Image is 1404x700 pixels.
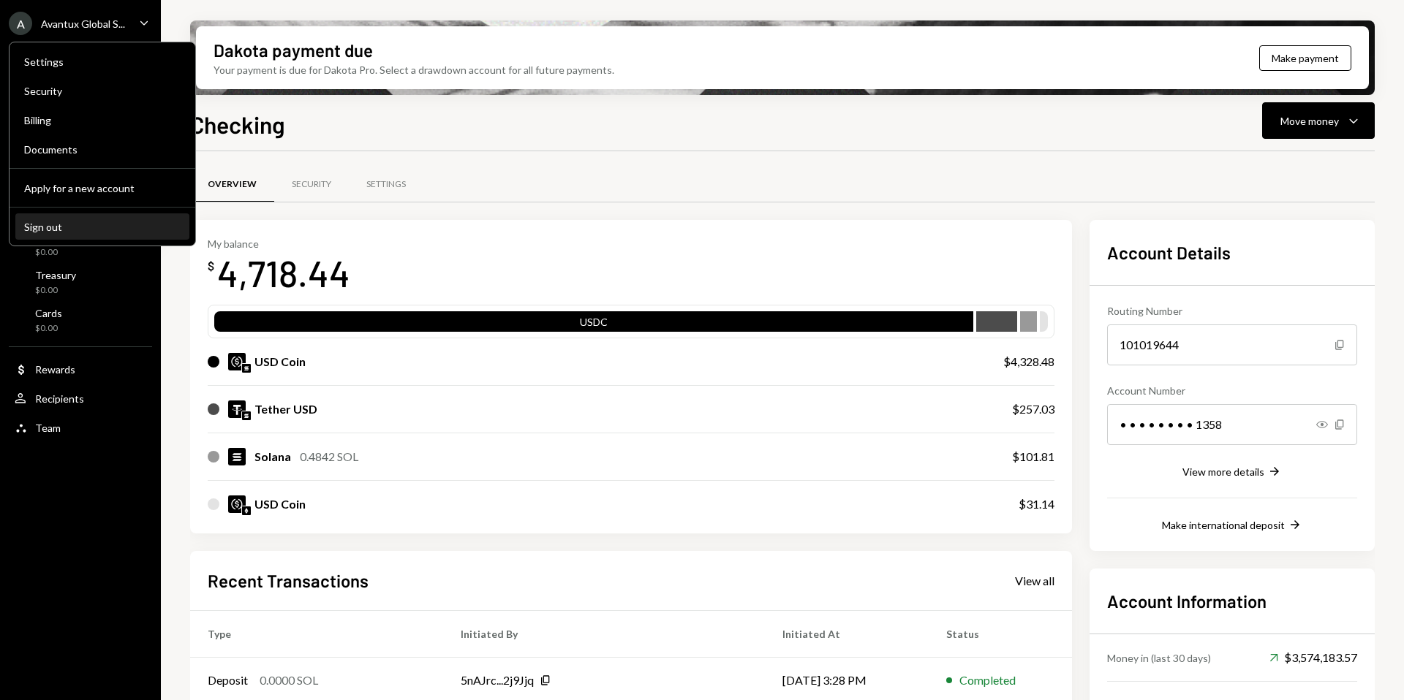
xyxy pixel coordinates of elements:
[254,495,306,513] div: USD Coin
[1280,113,1339,129] div: Move money
[214,314,973,335] div: USDC
[24,85,181,97] div: Security
[1107,404,1357,445] div: • • • • • • • • 1358
[1012,448,1054,465] div: $101.81
[254,448,291,465] div: Solana
[208,178,257,191] div: Overview
[765,610,929,657] th: Initiated At
[461,672,534,689] div: 5nAJrc...2j9Jjq
[1107,589,1357,613] h2: Account Information
[1262,102,1375,139] button: Move money
[366,178,406,191] div: Settings
[1015,574,1054,588] div: View all
[214,62,614,77] div: Your payment is due for Dakota Pro. Select a drawdown account for all future payments.
[24,182,181,194] div: Apply for a new account
[15,136,189,162] a: Documents
[217,250,350,296] div: 4,718.44
[1259,45,1351,71] button: Make payment
[1107,650,1211,666] div: Money in (last 30 days)
[190,110,285,139] h1: Checking
[9,265,152,300] a: Treasury$0.00
[228,400,246,418] img: USDT
[929,610,1072,657] th: Status
[214,38,373,62] div: Dakota payment due
[15,77,189,104] a: Security
[9,12,32,35] div: A
[190,610,443,657] th: Type
[15,48,189,75] a: Settings
[254,400,317,418] div: Tether USD
[1015,572,1054,588] a: View all
[1162,517,1302,533] button: Make international deposit
[35,246,70,259] div: $0.00
[24,114,181,126] div: Billing
[1107,383,1357,398] div: Account Number
[9,303,152,338] a: Cards$0.00
[242,411,251,420] img: solana-mainnet
[1269,649,1357,666] div: $3,574,183.57
[274,166,349,203] a: Security
[24,56,181,68] div: Settings
[190,166,274,203] a: Overview
[15,107,189,133] a: Billing
[1107,324,1357,365] div: 101019644
[35,322,62,335] div: $0.00
[959,672,1016,689] div: Completed
[1019,495,1054,513] div: $31.14
[208,672,248,689] div: Deposit
[300,448,358,465] div: 0.4842 SOL
[228,448,246,465] img: SOL
[242,506,251,515] img: ethereum-mainnet
[24,221,181,233] div: Sign out
[1003,353,1054,370] div: $4,328.48
[9,414,152,441] a: Team
[35,363,75,376] div: Rewards
[1012,400,1054,418] div: $257.03
[208,568,369,593] h2: Recent Transactions
[15,214,189,240] button: Sign out
[443,610,765,657] th: Initiated By
[349,166,423,203] a: Settings
[9,356,152,382] a: Rewards
[35,284,76,297] div: $0.00
[242,364,251,373] img: solana-mainnet
[24,143,181,156] div: Documents
[208,237,350,250] div: My balance
[9,385,152,411] a: Recipients
[1107,303,1357,319] div: Routing Number
[41,18,125,30] div: Avantux Global S...
[35,422,61,434] div: Team
[1182,464,1282,480] button: View more details
[15,175,189,202] button: Apply for a new account
[208,259,214,273] div: $
[1107,240,1357,265] h2: Account Details
[292,178,331,191] div: Security
[35,269,76,281] div: Treasury
[35,392,84,405] div: Recipients
[35,307,62,319] div: Cards
[1162,519,1285,531] div: Make international deposit
[254,353,306,370] div: USD Coin
[228,495,246,513] img: USDC
[1182,465,1264,478] div: View more details
[260,672,318,689] div: 0.0000 SOL
[228,353,246,370] img: USDC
